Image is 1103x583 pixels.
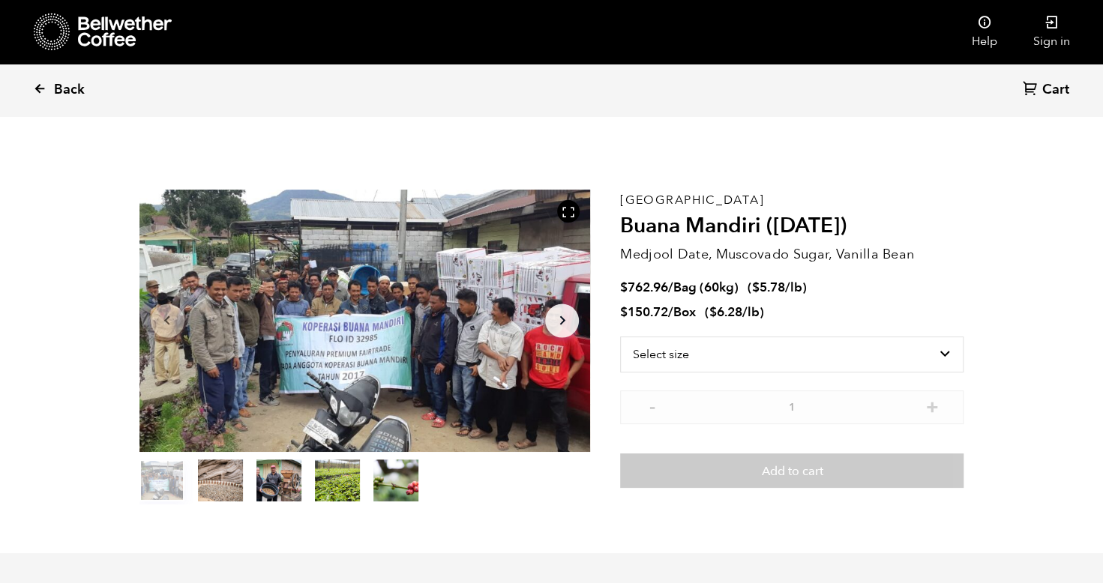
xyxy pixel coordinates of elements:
[643,398,661,413] button: -
[54,81,85,99] span: Back
[620,303,668,321] bdi: 150.72
[709,303,717,321] span: $
[620,279,668,296] bdi: 762.96
[748,279,807,296] span: ( )
[620,453,964,488] button: Add to cart
[752,279,785,296] bdi: 5.78
[1042,81,1069,99] span: Cart
[620,303,628,321] span: $
[752,279,760,296] span: $
[705,303,764,321] span: ( )
[742,303,760,321] span: /lb
[620,214,964,239] h2: Buana Mandiri ([DATE])
[620,244,964,265] p: Medjool Date, Muscovado Sugar, Vanilla Bean
[620,279,628,296] span: $
[673,279,739,296] span: Bag (60kg)
[709,303,742,321] bdi: 6.28
[785,279,802,296] span: /lb
[922,398,941,413] button: +
[1023,80,1073,100] a: Cart
[673,303,696,321] span: Box
[668,279,673,296] span: /
[668,303,673,321] span: /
